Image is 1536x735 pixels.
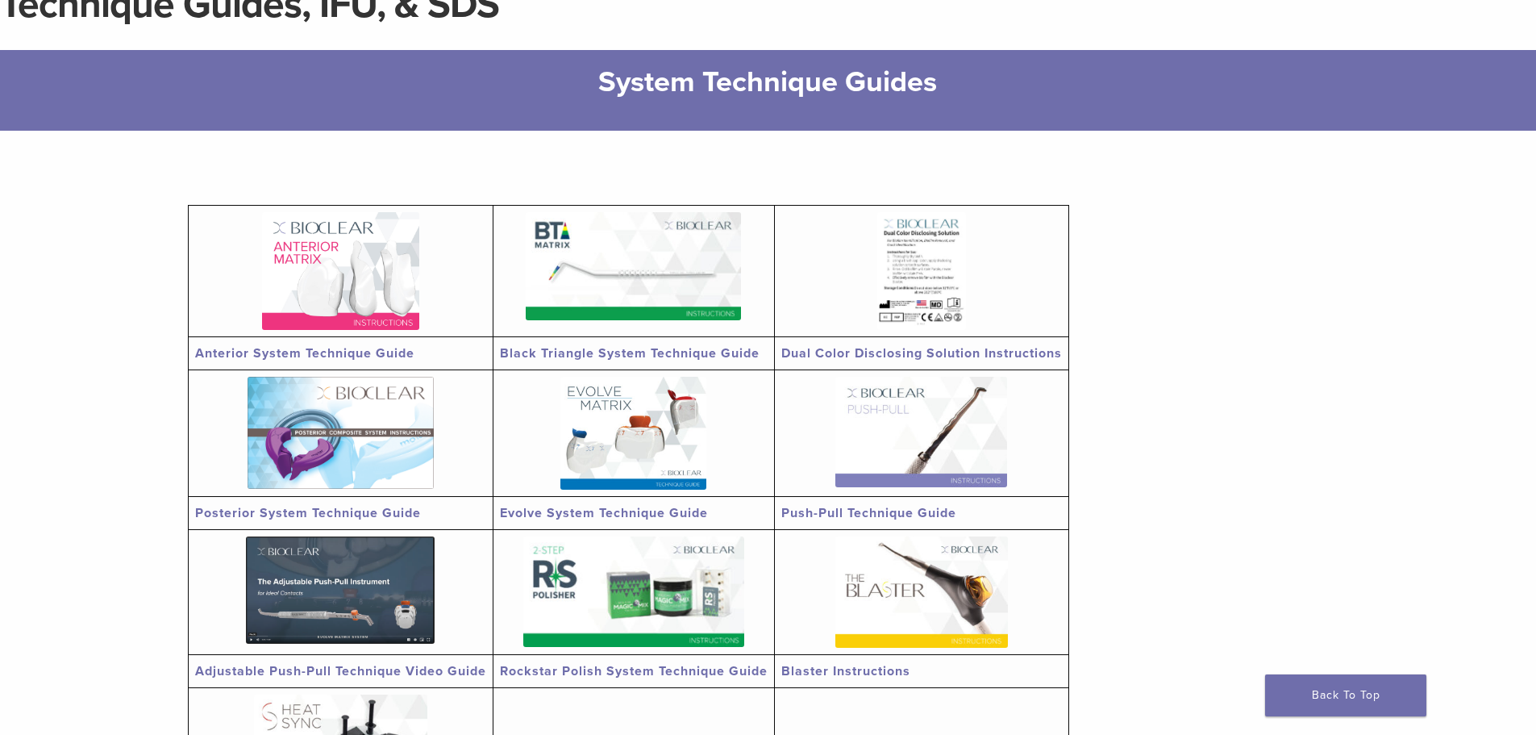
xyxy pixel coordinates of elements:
[268,63,1268,102] h2: System Technique Guides
[500,505,708,521] a: Evolve System Technique Guide
[500,345,760,361] a: Black Triangle System Technique Guide
[500,663,768,679] a: Rockstar Polish System Technique Guide
[781,345,1062,361] a: Dual Color Disclosing Solution Instructions
[195,663,486,679] a: Adjustable Push-Pull Technique Video Guide
[195,505,421,521] a: Posterior System Technique Guide
[781,663,910,679] a: Blaster Instructions
[781,505,956,521] a: Push-Pull Technique Guide
[1265,674,1426,716] a: Back To Top
[195,345,414,361] a: Anterior System Technique Guide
